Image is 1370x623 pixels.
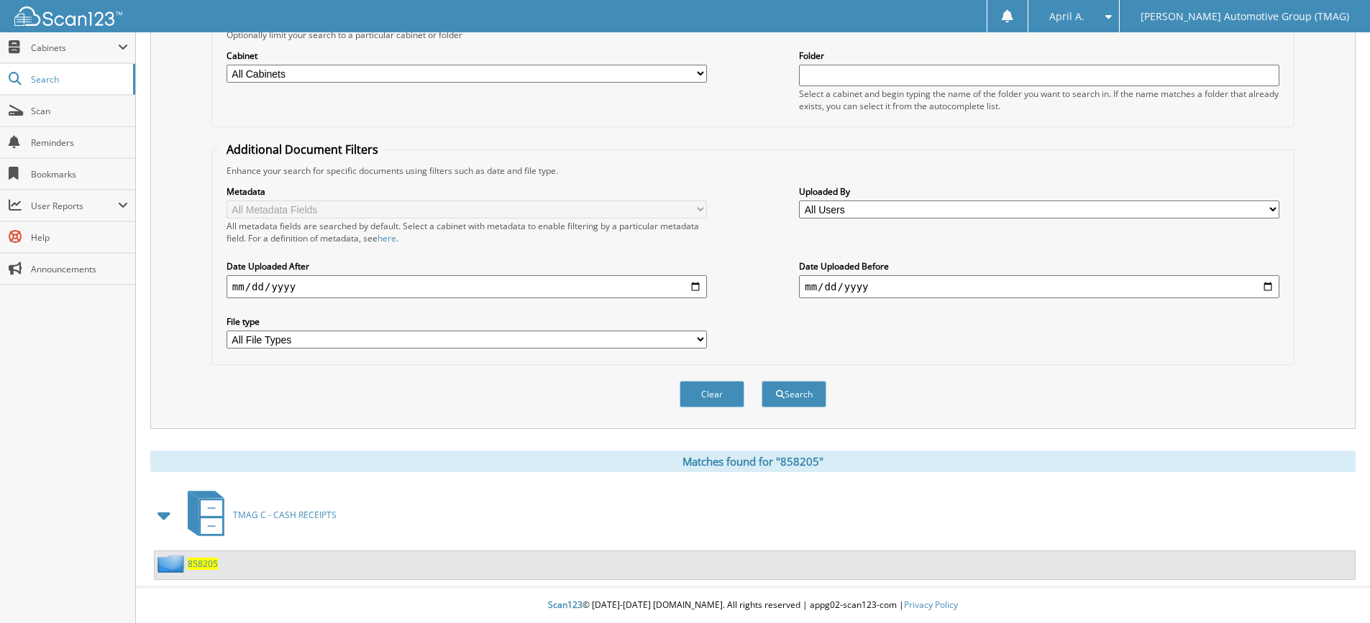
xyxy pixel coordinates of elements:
[179,486,337,543] a: TMAG C - CASH RECEIPTS
[799,88,1279,112] div: Select a cabinet and begin typing the name of the folder you want to search in. If the name match...
[31,200,118,212] span: User Reports
[799,275,1279,298] input: end
[227,275,707,298] input: start
[227,260,707,272] label: Date Uploaded After
[799,50,1279,62] label: Folder
[219,29,1287,41] div: Optionally limit your search to a particular cabinet or folder
[219,165,1287,177] div: Enhance your search for specific documents using filters such as date and file type.
[227,185,707,198] label: Metadata
[31,42,118,54] span: Cabinets
[1141,12,1349,21] span: [PERSON_NAME] Automotive Group (TMAG)
[227,315,707,328] label: File type
[31,73,126,86] span: Search
[14,6,122,26] img: scan123-logo-white.svg
[136,588,1370,623] div: © [DATE]-[DATE] [DOMAIN_NAME]. All rights reserved | appg02-scan123-com |
[227,50,707,62] label: Cabinet
[1298,554,1370,623] iframe: Chat Widget
[1049,12,1084,21] span: April A.
[799,185,1279,198] label: Uploaded By
[31,105,128,117] span: Scan
[157,555,188,573] img: folder2.png
[233,509,337,521] span: TMAG C - CASH RECEIPTS
[227,220,707,244] div: All metadata fields are searched by default. Select a cabinet with metadata to enable filtering b...
[31,168,128,180] span: Bookmarks
[548,599,583,611] span: Scan123
[31,263,128,275] span: Announcements
[799,260,1279,272] label: Date Uploaded Before
[680,381,744,407] button: Clear
[188,558,218,570] a: 858205
[31,231,128,244] span: Help
[219,142,385,157] legend: Additional Document Filters
[762,381,826,407] button: Search
[31,137,128,149] span: Reminders
[904,599,958,611] a: Privacy Policy
[378,232,396,244] a: here
[150,451,1356,472] div: Matches found for "858205"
